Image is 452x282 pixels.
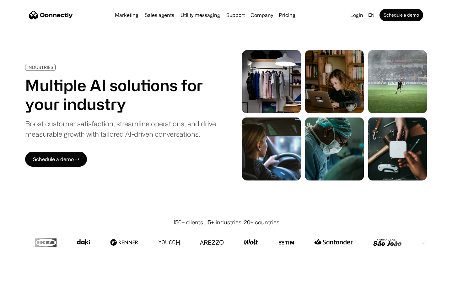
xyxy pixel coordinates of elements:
a: Schedule a demo [379,9,423,21]
a: Support [224,13,247,18]
a: Utility messaging [178,13,223,18]
aside: Language selected: English [6,270,38,280]
ul: Language list [13,271,38,280]
h1: Multiple AI solutions for your industry [25,76,216,113]
div: 150+ clients, 15+ industries, 20+ countries [173,218,279,227]
a: Sales agents [142,13,177,18]
a: Marketing [112,13,141,18]
div: Boost customer satisfaction, streamline operations, and drive measurable growth with tailored AI-... [25,118,216,139]
a: Pricing [276,13,298,18]
a: Login [348,11,366,19]
div: Company [250,11,273,19]
a: Schedule a demo → [25,152,87,167]
div: en [368,11,374,19]
div: INDUSTRIES [27,65,53,70]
